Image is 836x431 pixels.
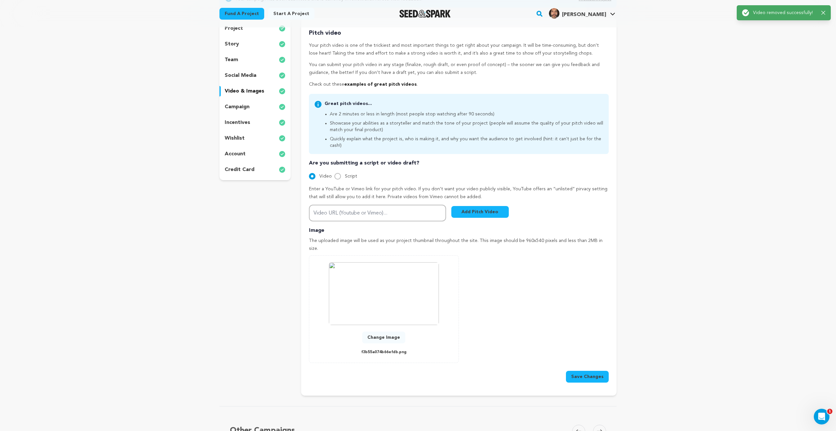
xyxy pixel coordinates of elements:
p: Great pitch videos... [325,100,603,107]
p: f3b55a074b66efdb.png [361,349,407,356]
button: team [219,55,291,65]
span: Script [345,174,357,179]
img: check-circle-full.svg [279,72,285,79]
div: Stanek D.'s Profile [549,8,606,19]
img: check-circle-full.svg [279,103,285,111]
p: Are you submitting a script or video draft? [309,159,609,167]
p: wishlist [225,134,245,142]
p: credit card [225,166,254,174]
p: social media [225,72,256,79]
li: Are 2 minutes or less in length (most people stop watching after 90 seconds) [330,111,603,117]
img: check-circle-full.svg [279,134,285,142]
span: Video [319,174,332,179]
span: [PERSON_NAME] [562,12,606,17]
p: Image [309,227,609,234]
img: check-circle-full.svg [279,40,285,48]
img: check-circle-full.svg [279,56,285,64]
button: campaign [219,102,291,112]
p: project [225,25,243,32]
button: Change Image [362,332,405,343]
button: video & images [219,86,291,96]
span: Stanek D.'s Profile [548,7,617,21]
img: check-circle-full.svg [279,25,285,32]
input: Video URL (Youtube or Vimeo)... [309,205,446,221]
a: examples of great pitch videos [344,82,417,87]
button: wishlist [219,133,291,144]
p: video & images [225,87,264,95]
a: Start a project [268,8,314,20]
img: Seed&Spark Logo Dark Mode [399,10,451,18]
img: check-circle-full.svg [279,119,285,127]
li: Quickly explain what the project is, who is making it, and why you want the audience to get invol... [330,136,603,149]
p: story [225,40,239,48]
img: check-circle-full.svg [279,150,285,158]
img: check-circle-full.svg [279,166,285,174]
p: team [225,56,238,64]
a: Stanek D.'s Profile [548,7,617,19]
img: check-circle-full.svg [279,87,285,95]
p: incentives [225,119,250,127]
a: Seed&Spark Homepage [399,10,451,18]
button: story [219,39,291,49]
button: Add Pitch Video [451,206,509,218]
button: incentives [219,117,291,128]
li: Showcase your abilities as a storyteller and match the tone of your project (people will assume t... [330,120,603,133]
span: 1 [827,409,832,414]
p: Pitch video [309,28,609,38]
p: Video removed successfully! [753,9,816,16]
p: Enter a YouTube or Vimeo link for your pitch video. If you don’t want your video publicly visible... [309,185,609,201]
button: Save Changes [566,371,609,383]
button: social media [219,70,291,81]
iframe: Intercom live chat [814,409,829,424]
img: 2ee317a1be235c47.jpg [549,8,559,19]
p: account [225,150,246,158]
p: Check out these . [309,81,609,89]
button: credit card [219,164,291,175]
p: You can submit your pitch video in any stage (finalize, rough draft, or even proof of concept) – ... [309,61,609,77]
button: account [219,149,291,159]
p: campaign [225,103,249,111]
a: Fund a project [219,8,264,20]
p: Your pitch video is one of the trickiest and most important things to get right about your campai... [309,42,609,58]
p: The uploaded image will be used as your project thumbnail throughout the site. This image should ... [309,237,609,253]
button: project [219,23,291,34]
